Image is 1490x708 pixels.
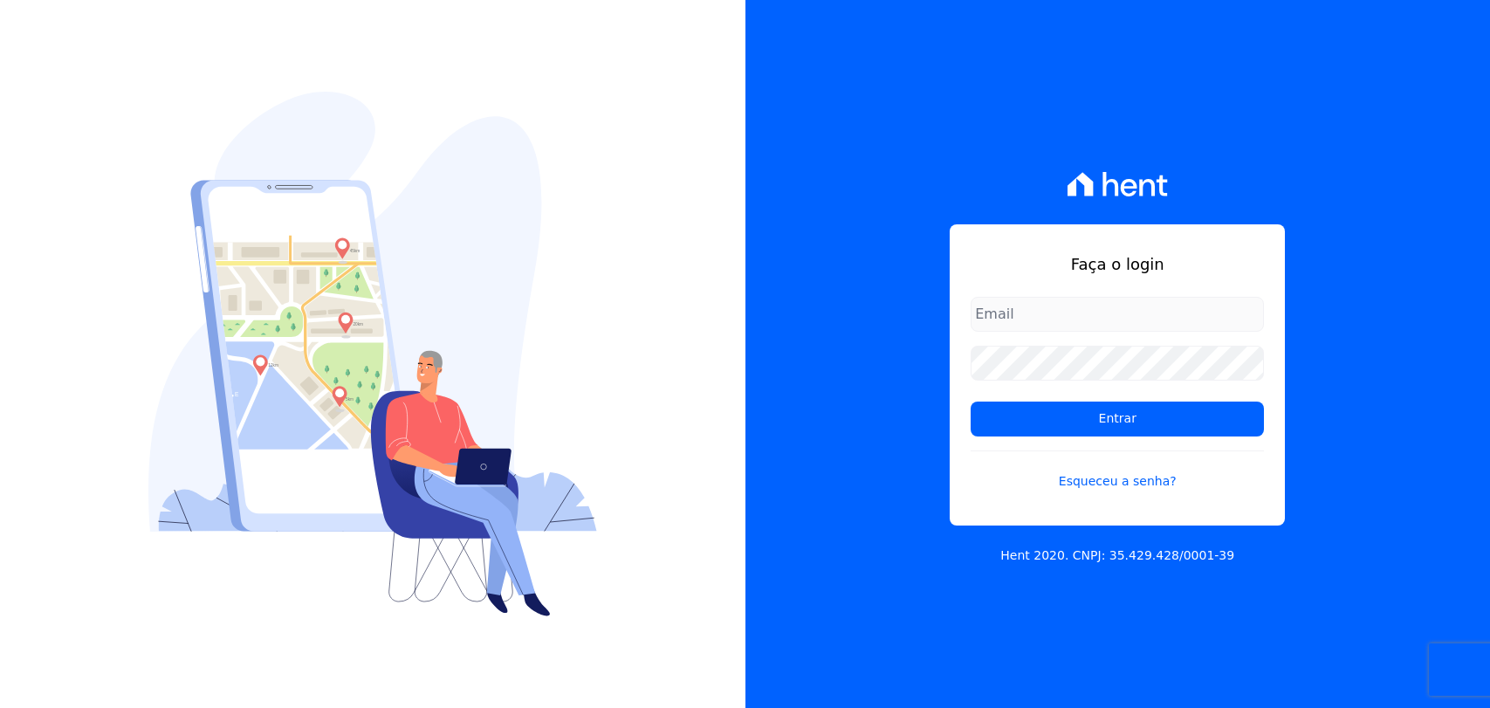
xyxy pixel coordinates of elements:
p: Hent 2020. CNPJ: 35.429.428/0001-39 [1000,546,1234,565]
input: Entrar [971,402,1264,436]
h1: Faça o login [971,252,1264,276]
img: Login [148,92,597,616]
a: Esqueceu a senha? [971,450,1264,491]
input: Email [971,297,1264,332]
